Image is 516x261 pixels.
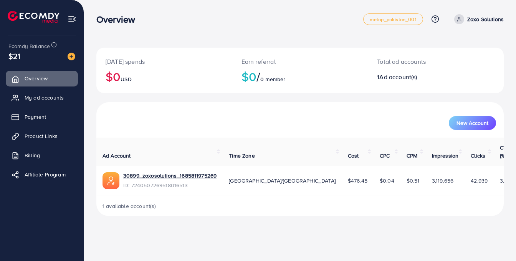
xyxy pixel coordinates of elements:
span: Billing [25,151,40,159]
span: Ecomdy Balance [8,42,50,50]
span: Clicks [471,152,485,160]
span: Cost [348,152,359,160]
img: menu [68,15,76,23]
span: Impression [432,152,459,160]
a: Overview [6,71,78,86]
a: 30899_zoxosolutions_1685811975269 [123,172,217,180]
span: [GEOGRAPHIC_DATA]/[GEOGRAPHIC_DATA] [229,177,336,185]
h3: Overview [96,14,141,25]
p: Total ad accounts [377,57,460,66]
span: Product Links [25,132,58,140]
span: 1 available account(s) [103,202,156,210]
iframe: Chat [483,226,510,255]
span: CTR (%) [500,144,510,159]
span: ID: 7240507269518016513 [123,181,217,189]
span: / [256,68,260,85]
span: Ad account(s) [379,73,417,81]
span: $476.45 [348,177,367,185]
span: Time Zone [229,152,255,160]
p: [DATE] spends [106,57,223,66]
h2: 1 [377,73,460,81]
a: Payment [6,109,78,125]
p: Earn referral [241,57,359,66]
a: Zoxo Solutions [451,14,504,24]
span: 42,939 [471,177,488,185]
span: New Account [456,120,488,126]
button: New Account [449,116,496,130]
span: Overview [25,75,48,82]
span: CPM [407,152,417,160]
img: logo [8,11,60,23]
span: metap_pakistan_001 [370,17,417,22]
span: Affiliate Program [25,171,66,178]
span: $0.51 [407,177,420,185]
span: USD [121,75,131,83]
p: Zoxo Solutions [467,15,504,24]
span: Payment [25,113,46,121]
span: 3,119,656 [432,177,453,185]
span: 3.85 [500,177,511,185]
span: $21 [8,50,20,62]
a: My ad accounts [6,90,78,105]
h2: $0 [106,69,223,84]
span: 0 member [260,75,285,83]
a: Billing [6,148,78,163]
a: Product Links [6,128,78,144]
h2: $0 [241,69,359,84]
span: Ad Account [103,152,131,160]
span: $0.04 [380,177,394,185]
span: CPC [380,152,390,160]
span: My ad accounts [25,94,64,101]
img: image [68,53,75,60]
img: ic-ads-acc.e4c84228.svg [103,172,119,189]
a: metap_pakistan_001 [363,13,423,25]
a: Affiliate Program [6,167,78,182]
